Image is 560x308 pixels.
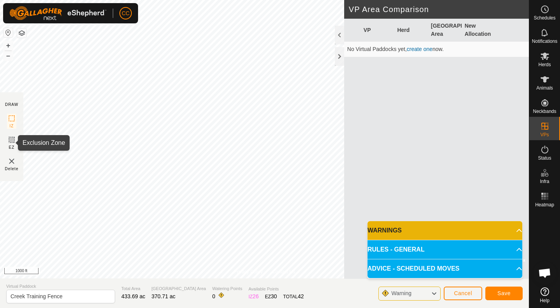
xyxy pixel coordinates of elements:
a: Contact Us [272,268,295,275]
p-accordion-header: RULES - GENERAL [367,240,522,259]
button: – [3,51,13,60]
span: Status [538,156,551,160]
button: + [3,41,13,50]
button: Map Layers [17,28,26,38]
span: Virtual Paddock [6,283,115,290]
div: DRAW [5,102,18,107]
div: Open chat [533,261,556,285]
span: Herds [538,62,551,67]
span: 370.71 ac [152,293,176,299]
span: Cancel [454,290,472,296]
th: Herd [394,19,428,42]
img: VP [7,157,16,166]
span: ADVICE - SCHEDULED MOVES [367,264,459,273]
a: Privacy Policy [234,268,263,275]
a: create one [407,46,432,52]
p-accordion-header: ADVICE - SCHEDULED MOVES [367,259,522,278]
span: VPs [540,132,549,137]
div: TOTAL [283,292,304,301]
td: No Virtual Paddocks yet, now. [344,42,529,57]
span: Watering Points [212,285,242,292]
p-accordion-header: WARNINGS [367,221,522,240]
button: Save [485,287,523,300]
div: IZ [248,292,259,301]
span: Infra [540,179,549,184]
span: Save [497,290,511,296]
span: [GEOGRAPHIC_DATA] Area [152,285,206,292]
th: [GEOGRAPHIC_DATA] Area [428,19,462,42]
span: 42 [298,293,304,299]
span: EZ [9,144,15,150]
span: CC [122,9,129,18]
span: Animals [536,86,553,90]
span: WARNINGS [367,226,402,235]
span: Warning [391,290,411,296]
span: 0 [212,293,215,299]
img: Gallagher Logo [9,6,107,20]
div: EZ [265,292,277,301]
span: Delete [5,166,19,172]
span: 26 [253,293,259,299]
span: Help [540,298,549,303]
span: Total Area [121,285,145,292]
span: 30 [271,293,277,299]
span: Schedules [534,16,555,20]
h2: VP Area Comparison [349,5,529,14]
span: Heatmap [535,202,554,207]
span: IZ [10,123,14,129]
button: Reset Map [3,28,13,37]
button: Cancel [444,287,482,300]
th: New Allocation [462,19,495,42]
th: VP [360,19,394,42]
span: RULES - GENERAL [367,245,425,254]
span: Notifications [532,39,557,44]
span: 433.69 ac [121,293,145,299]
a: Help [529,284,560,306]
span: Neckbands [533,109,556,114]
span: Available Points [248,286,304,292]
